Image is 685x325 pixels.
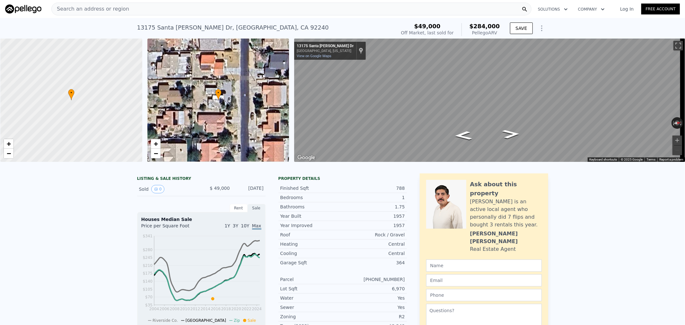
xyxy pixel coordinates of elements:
[4,149,13,158] a: Zoom out
[143,271,153,276] tspan: $175
[535,22,548,35] button: Show Options
[280,204,343,210] div: Bathrooms
[280,304,343,311] div: Sewer
[280,232,343,238] div: Roof
[343,250,405,257] div: Central
[143,248,153,252] tspan: $280
[248,204,266,212] div: Sale
[343,276,405,283] div: [PHONE_NUMBER]
[641,4,680,14] a: Free Account
[297,54,331,58] a: View on Google Maps
[510,22,532,34] button: SAVE
[470,245,516,253] div: Real Estate Agent
[68,90,75,96] span: •
[233,223,238,228] span: 3Y
[154,140,158,148] span: +
[343,295,405,301] div: Yes
[153,318,178,323] span: Riverside Co.
[470,30,500,36] div: Pellego ARV
[200,307,210,311] tspan: 2014
[343,241,405,247] div: Central
[280,250,343,257] div: Cooling
[447,129,479,142] path: Go South, Santa Ysabel Dr
[151,139,161,149] a: Zoom in
[248,318,256,323] span: Sale
[210,186,230,191] span: $ 49,000
[215,89,222,100] div: •
[137,23,329,32] div: 13175 Santa [PERSON_NAME] Dr , [GEOGRAPHIC_DATA] , CA 92240
[680,117,683,129] button: Rotate clockwise
[296,154,317,162] img: Google
[359,47,363,54] a: Show location on map
[215,90,222,96] span: •
[414,23,441,30] span: $49,000
[343,213,405,219] div: 1957
[52,5,129,13] span: Search an address or region
[343,313,405,320] div: R2
[143,263,153,268] tspan: $210
[234,318,240,323] span: Zip
[180,307,190,311] tspan: 2010
[137,176,266,182] div: LISTING & SALE HISTORY
[143,279,153,284] tspan: $140
[241,223,249,228] span: 10Y
[68,89,75,100] div: •
[343,259,405,266] div: 364
[671,120,683,126] button: Reset the view
[343,194,405,201] div: 1
[343,232,405,238] div: Rock / Gravel
[621,158,643,161] span: © 2025 Google
[280,222,343,229] div: Year Improved
[221,307,231,311] tspan: 2018
[426,289,542,301] input: Phone
[470,198,542,229] div: [PERSON_NAME] is an active local agent who personally did 7 flips and bought 3 rentals this year.
[141,216,261,223] div: Houses Median Sale
[143,256,153,260] tspan: $245
[252,223,261,230] span: Max
[252,307,262,311] tspan: 2024
[297,44,354,49] div: 13175 Santa [PERSON_NAME] Dr
[646,158,655,161] a: Terms (opens in new tab)
[573,4,610,15] button: Company
[145,303,153,307] tspan: $35
[278,176,407,181] div: Property details
[280,213,343,219] div: Year Built
[159,307,169,311] tspan: 2006
[143,287,153,292] tspan: $105
[401,30,454,36] div: Off Market, last sold for
[343,204,405,210] div: 1.75
[296,154,317,162] a: Open this area in Google Maps (opens a new window)
[280,194,343,201] div: Bedrooms
[224,223,230,228] span: 1Y
[280,313,343,320] div: Zoning
[280,185,343,191] div: Finished Sqft
[426,259,542,272] input: Name
[151,149,161,158] a: Zoom out
[280,276,343,283] div: Parcel
[343,185,405,191] div: 788
[470,23,500,30] span: $284,000
[343,222,405,229] div: 1957
[280,259,343,266] div: Garage Sqft
[186,318,226,323] span: [GEOGRAPHIC_DATA]
[589,157,617,162] button: Keyboard shortcuts
[141,223,201,233] div: Price per Square Foot
[139,185,196,193] div: Sold
[280,295,343,301] div: Water
[145,295,153,299] tspan: $70
[4,139,13,149] a: Zoom in
[672,145,682,155] button: Zoom out
[235,185,264,193] div: [DATE]
[426,274,542,286] input: Email
[151,185,165,193] button: View historical data
[149,307,159,311] tspan: 2004
[7,149,11,157] span: −
[343,285,405,292] div: 6,970
[659,158,683,161] a: Report a problem
[170,307,180,311] tspan: 2008
[612,6,641,12] a: Log In
[154,149,158,157] span: −
[672,136,682,145] button: Zoom in
[470,230,542,245] div: [PERSON_NAME] [PERSON_NAME]
[495,127,527,141] path: Go North, Santa Ysabel Dr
